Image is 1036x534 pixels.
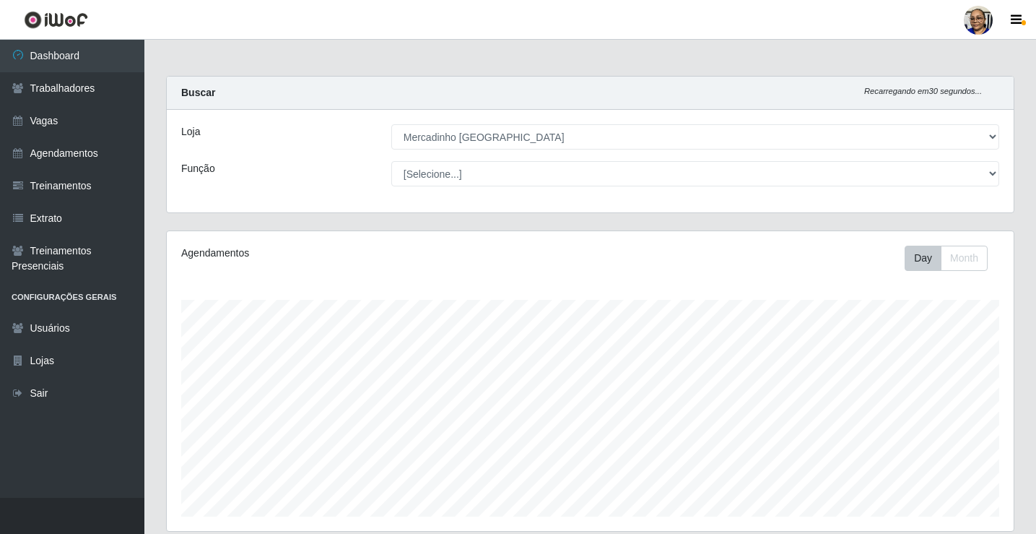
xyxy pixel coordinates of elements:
img: CoreUI Logo [24,11,88,29]
button: Day [905,246,941,271]
button: Month [941,246,988,271]
label: Função [181,161,215,176]
label: Loja [181,124,200,139]
div: First group [905,246,988,271]
i: Recarregando em 30 segundos... [864,87,982,95]
strong: Buscar [181,87,215,98]
div: Toolbar with button groups [905,246,999,271]
div: Agendamentos [181,246,510,261]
